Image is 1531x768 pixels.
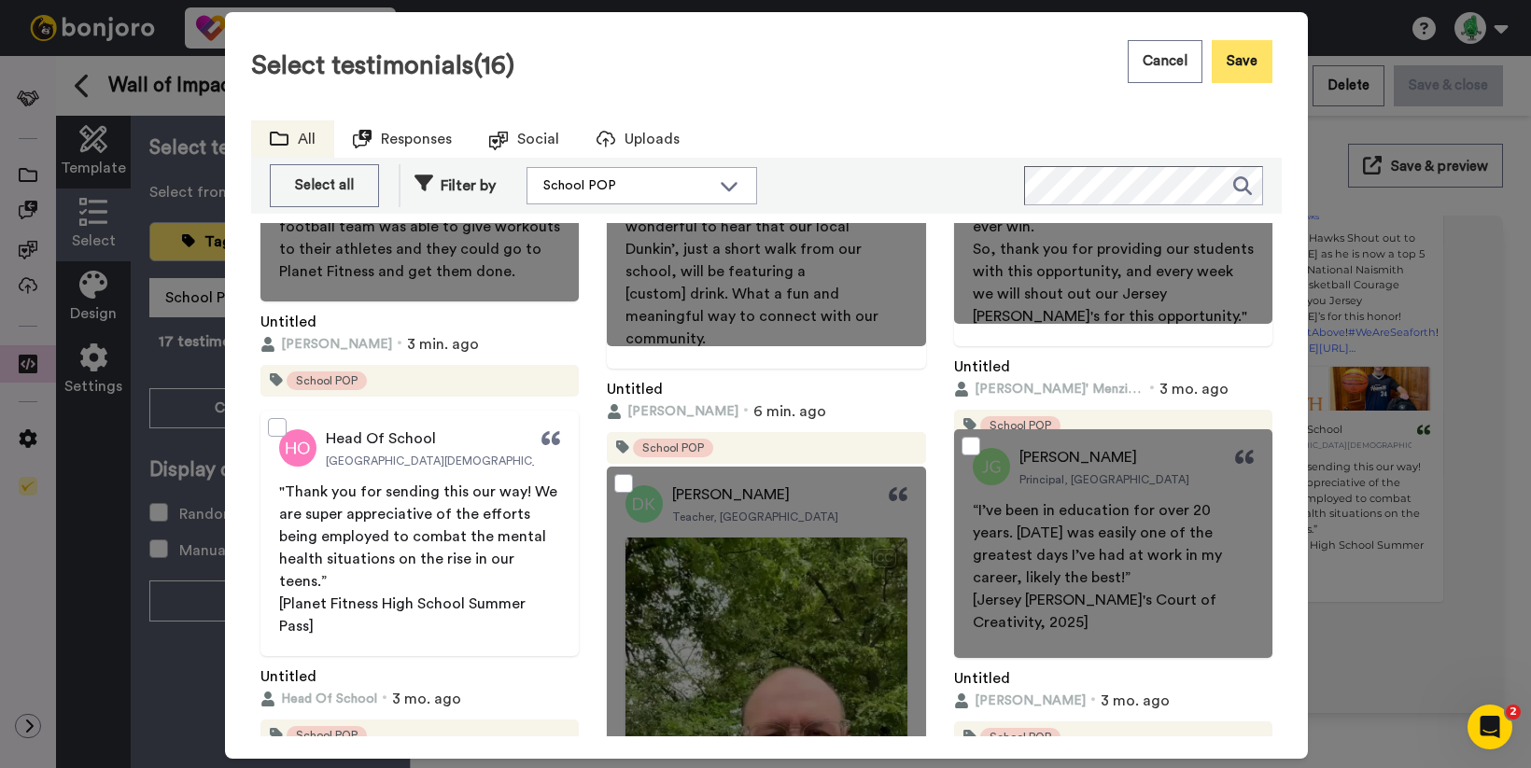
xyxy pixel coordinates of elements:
button: [PERSON_NAME] [260,335,392,354]
button: [PERSON_NAME]' Menzione [954,380,1145,398]
a: Untitled [607,378,663,400]
a: Untitled [954,356,1010,378]
div: 3 mo. ago [954,690,1272,712]
a: Untitled [954,667,1010,690]
button: [PERSON_NAME] [954,691,1086,710]
iframe: Intercom live chat [1468,705,1512,749]
span: Thank you so much for this exciting partnership - I’m thrilled that our students and staff will h... [625,130,890,346]
div: 3 mo. ago [260,688,579,710]
span: Responses [381,128,452,150]
div: 3 min. ago [260,333,579,356]
span: School POP [296,373,358,388]
span: [PERSON_NAME] [975,691,1086,710]
span: [PERSON_NAME]' Menzione [975,380,1145,398]
button: [PERSON_NAME] [607,402,738,421]
span: Uploads [625,128,680,150]
span: School POP [990,730,1051,745]
span: Head Of School [281,690,377,708]
span: 2 [1506,705,1521,719]
a: Untitled [260,311,316,333]
a: Untitled [260,665,316,688]
button: Select all [270,164,379,207]
button: Head Of School [260,690,377,708]
span: Filter by [441,178,496,193]
div: School POP [543,176,710,195]
div: 3 mo. ago [954,378,1272,400]
h3: Select testimonials (16) [251,51,514,80]
span: Social [517,128,559,150]
div: 6 min. ago [607,400,925,423]
span: School POP [642,440,704,455]
button: Cancel [1128,40,1202,83]
span: So, thank you for providing our students with this opportunity, and every week we will shout out ... [973,242,1257,324]
span: School POP [990,418,1051,433]
span: All [298,128,316,150]
span: School POP [296,728,358,743]
div: Select all [280,175,369,197]
button: Save [1212,40,1272,83]
span: [PERSON_NAME] [627,402,738,421]
span: [PERSON_NAME] [281,335,392,354]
